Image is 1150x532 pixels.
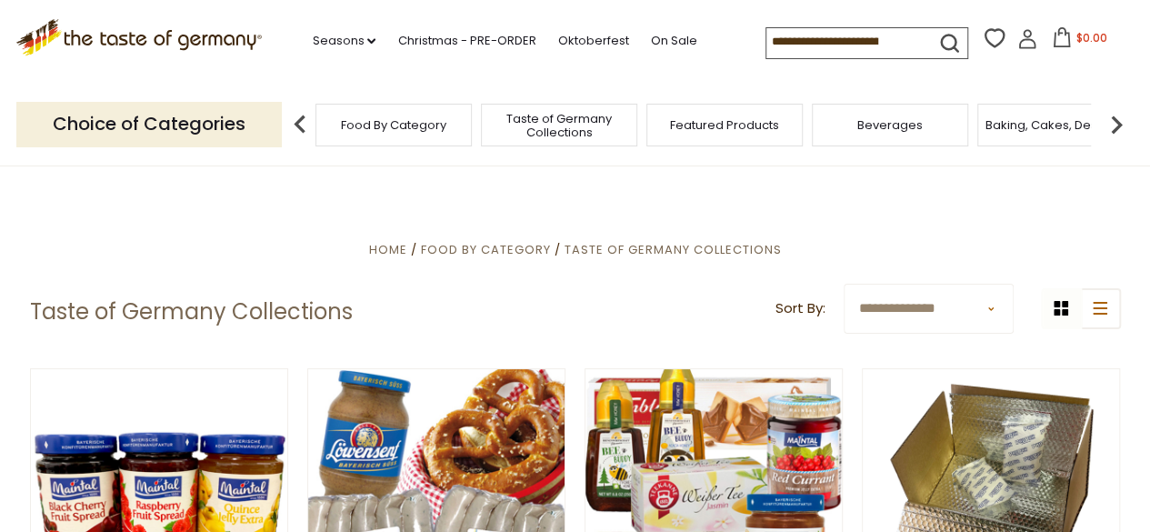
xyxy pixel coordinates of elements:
[1098,106,1135,143] img: next arrow
[486,112,632,139] a: Taste of Germany Collections
[557,31,628,51] a: Oktoberfest
[16,102,282,146] p: Choice of Categories
[312,31,375,51] a: Seasons
[565,241,782,258] a: Taste of Germany Collections
[650,31,696,51] a: On Sale
[1041,27,1118,55] button: $0.00
[1075,30,1106,45] span: $0.00
[397,31,535,51] a: Christmas - PRE-ORDER
[670,118,779,132] a: Featured Products
[282,106,318,143] img: previous arrow
[775,297,825,320] label: Sort By:
[341,118,446,132] a: Food By Category
[985,118,1126,132] a: Baking, Cakes, Desserts
[857,118,923,132] a: Beverages
[30,298,353,326] h1: Taste of Germany Collections
[368,241,406,258] a: Home
[420,241,550,258] a: Food By Category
